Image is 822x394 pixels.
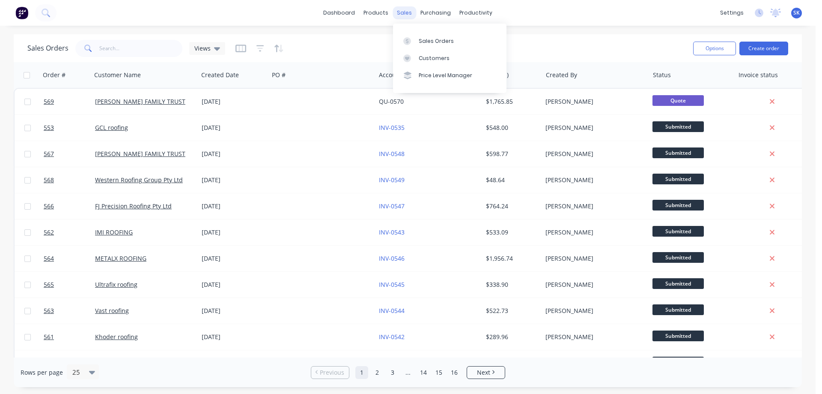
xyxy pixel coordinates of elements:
a: GCL roofing [95,123,128,132]
span: 567 [44,150,54,158]
a: INV-0544 [379,307,405,315]
div: [DATE] [202,97,265,106]
span: 561 [44,333,54,341]
div: Status [653,71,671,79]
span: Submitted [652,252,704,263]
div: Order # [43,71,66,79]
div: [DATE] [202,150,265,158]
div: [PERSON_NAME] [545,97,640,106]
a: Page 14 [417,366,430,379]
div: [PERSON_NAME] [545,202,640,211]
div: productivity [455,6,497,19]
div: [DATE] [202,176,265,184]
a: Sales Orders [393,32,506,49]
a: 565 [44,272,95,298]
div: $289.96 [486,333,536,341]
a: INV-0549 [379,176,405,184]
a: INV-0546 [379,254,405,262]
div: [DATE] [202,307,265,315]
a: Jump forward [402,366,414,379]
a: 568 [44,167,95,193]
div: [PERSON_NAME] [545,176,640,184]
a: Next page [467,368,505,377]
span: 553 [44,123,54,132]
input: Search... [99,40,183,57]
div: [PERSON_NAME] [545,150,640,158]
span: Submitted [652,226,704,237]
span: 565 [44,280,54,289]
div: [DATE] [202,228,265,237]
span: Next [477,368,490,377]
a: Vast roofing [95,307,129,315]
a: FJ Precision Roofing Pty Ltd [95,202,172,210]
a: 567 [44,141,95,167]
a: INV-0545 [379,280,405,289]
a: Khoder roofing [95,333,138,341]
a: Page 1 is your current page [355,366,368,379]
span: SK [793,9,800,17]
div: [PERSON_NAME] [545,228,640,237]
a: Customers [393,50,506,67]
div: [PERSON_NAME] [545,333,640,341]
a: Page 16 [448,366,461,379]
div: $338.90 [486,280,536,289]
div: purchasing [416,6,455,19]
div: [DATE] [202,123,265,132]
div: Invoice status [739,71,778,79]
span: 566 [44,202,54,211]
div: $522.73 [486,307,536,315]
div: [DATE] [202,333,265,341]
span: 562 [44,228,54,237]
div: settings [716,6,748,19]
button: Options [693,42,736,55]
a: Previous page [311,368,349,377]
span: Submitted [652,174,704,184]
div: $48.64 [486,176,536,184]
a: INV-0535 [379,123,405,132]
div: Accounting Order # [379,71,435,79]
span: Rows per page [21,368,63,377]
div: $764.24 [486,202,536,211]
ul: Pagination [307,366,509,379]
div: Price Level Manager [419,72,472,79]
span: Submitted [652,357,704,367]
span: 568 [44,176,54,184]
div: PO # [272,71,286,79]
span: 569 [44,97,54,106]
a: [PERSON_NAME] FAMILY TRUST [95,150,185,158]
span: Submitted [652,278,704,289]
div: products [359,6,393,19]
div: sales [393,6,416,19]
a: Page 2 [371,366,384,379]
div: $548.00 [486,123,536,132]
a: IMI ROOFING [95,228,133,236]
div: $598.77 [486,150,536,158]
span: Quote [652,95,704,106]
a: INV-0543 [379,228,405,236]
div: $533.09 [486,228,536,237]
span: Submitted [652,304,704,315]
span: Views [194,44,211,53]
button: Create order [739,42,788,55]
img: Factory [15,6,28,19]
span: Submitted [652,121,704,132]
a: INV-0542 [379,333,405,341]
div: $1,956.74 [486,254,536,263]
a: Ultrafix roofing [95,280,137,289]
a: Western Roofing Group Pty Ltd [95,176,183,184]
a: 560 [44,350,95,376]
div: Created By [546,71,577,79]
div: $1,765.85 [486,97,536,106]
div: [DATE] [202,254,265,263]
div: [DATE] [202,202,265,211]
a: INV-0548 [379,150,405,158]
div: Customers [419,54,450,62]
div: [DATE] [202,280,265,289]
div: Sales Orders [419,37,454,45]
a: 564 [44,246,95,271]
a: 553 [44,115,95,141]
div: [PERSON_NAME] [545,307,640,315]
span: 564 [44,254,54,263]
span: Submitted [652,200,704,211]
a: INV-0547 [379,202,405,210]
